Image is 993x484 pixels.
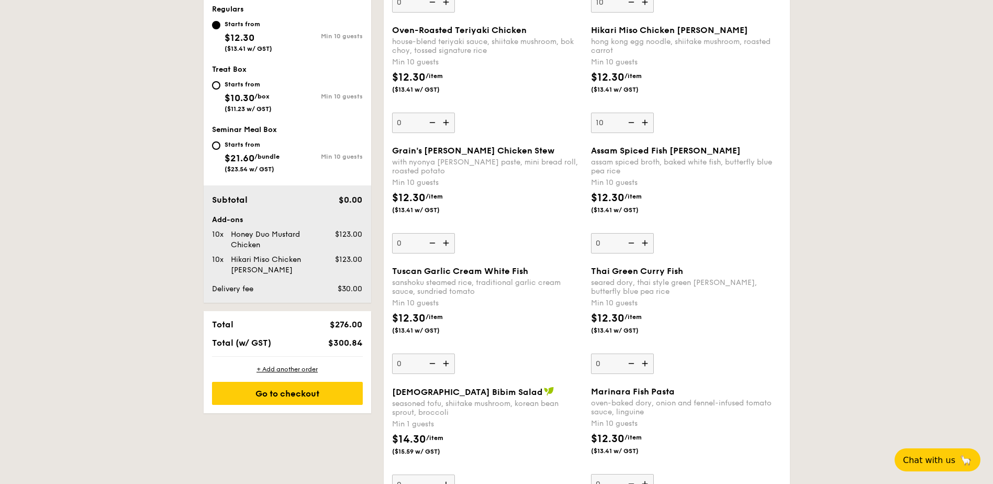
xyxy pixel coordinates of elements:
span: Total (w/ GST) [212,338,271,348]
img: icon-add.58712e84.svg [439,233,455,253]
span: /bundle [254,153,280,160]
div: Min 10 guests [591,178,782,188]
span: $12.30 [392,312,426,325]
span: ($13.41 w/ GST) [591,206,662,214]
span: /item [426,72,443,80]
span: Regulars [212,5,244,14]
input: Oven-Roasted Teriyaki Chickenhouse-blend teriyaki sauce, shiitake mushroom, bok choy, tossed sign... [392,113,455,133]
div: sanshoku steamed rice, traditional garlic cream sauce, sundried tomato [392,278,583,296]
img: icon-reduce.1d2dbef1.svg [622,233,638,253]
span: Thai Green Curry Fish [591,266,683,276]
span: Oven-Roasted Teriyaki Chicken [392,25,527,35]
div: Hikari Miso Chicken [PERSON_NAME] [227,255,322,276]
div: 10x [208,229,227,240]
span: Hikari Miso Chicken [PERSON_NAME] [591,25,748,35]
img: icon-add.58712e84.svg [638,233,654,253]
img: icon-add.58712e84.svg [638,354,654,373]
span: ($13.41 w/ GST) [591,447,662,455]
div: with nyonya [PERSON_NAME] paste, mini bread roll, roasted potato [392,158,583,175]
span: $0.00 [339,195,362,205]
button: Chat with us🦙 [895,448,980,471]
div: Min 10 guests [392,57,583,68]
div: Min 1 guests [392,419,583,430]
div: Add-ons [212,215,363,225]
img: icon-vegan.f8ff3823.svg [544,387,554,396]
span: ($13.41 w/ GST) [392,206,463,214]
div: Go to checkout [212,382,363,405]
div: 10x [208,255,227,265]
span: $10.30 [225,92,254,104]
span: $21.60 [225,152,254,164]
span: $12.30 [392,192,426,204]
div: Min 10 guests [287,93,363,100]
span: $12.30 [591,433,624,445]
span: ($15.59 w/ GST) [392,447,463,456]
input: Hikari Miso Chicken [PERSON_NAME]hong kong egg noodle, shiitake mushroom, roasted carrotMin 10 gu... [591,113,654,133]
span: $12.30 [591,71,624,84]
input: Starts from$10.30/box($11.23 w/ GST)Min 10 guests [212,81,220,90]
span: Total [212,320,233,329]
div: house-blend teriyaki sauce, shiitake mushroom, bok choy, tossed signature rice [392,37,583,55]
span: Chat with us [903,455,955,465]
span: $276.00 [330,320,362,329]
div: Starts from [225,80,272,89]
div: Min 10 guests [591,298,782,309]
span: /item [624,193,642,200]
span: [DEMOGRAPHIC_DATA] Bibim Salad [392,387,543,397]
span: $12.30 [591,192,624,204]
span: ($13.41 w/ GST) [392,85,463,94]
span: ($13.41 w/ GST) [392,326,463,335]
span: $30.00 [338,284,362,293]
img: icon-add.58712e84.svg [439,113,455,133]
img: icon-reduce.1d2dbef1.svg [622,113,638,133]
span: ($13.41 w/ GST) [591,85,662,94]
span: /item [426,193,443,200]
div: Min 10 guests [287,32,363,40]
img: icon-add.58712e84.svg [439,354,455,373]
span: /item [426,313,443,321]
img: icon-reduce.1d2dbef1.svg [423,113,439,133]
div: hong kong egg noodle, shiitake mushroom, roasted carrot [591,37,782,55]
div: Starts from [225,20,272,28]
span: ($13.41 w/ GST) [591,326,662,335]
span: $14.30 [392,433,426,446]
div: Min 10 guests [392,178,583,188]
span: $123.00 [335,230,362,239]
input: Grain's [PERSON_NAME] Chicken Stewwith nyonya [PERSON_NAME] paste, mini bread roll, roasted potat... [392,233,455,254]
span: Treat Box [212,65,247,74]
input: Tuscan Garlic Cream White Fishsanshoku steamed rice, traditional garlic cream sauce, sundried tom... [392,354,455,374]
div: Min 10 guests [591,57,782,68]
img: icon-reduce.1d2dbef1.svg [622,354,638,373]
span: Seminar Meal Box [212,125,277,134]
div: + Add another order [212,365,363,373]
div: Min 10 guests [392,298,583,309]
span: /box [254,93,270,100]
span: $12.30 [392,71,426,84]
input: Starts from$12.30($13.41 w/ GST)Min 10 guests [212,21,220,29]
div: Min 10 guests [591,419,782,429]
input: Starts from$21.60/bundle($23.54 w/ GST)Min 10 guests [212,141,220,150]
span: $12.30 [591,312,624,325]
span: Assam Spiced Fish [PERSON_NAME] [591,146,741,156]
img: icon-add.58712e84.svg [638,113,654,133]
span: $12.30 [225,32,254,43]
input: Assam Spiced Fish [PERSON_NAME]assam spiced broth, baked white fish, butterfly blue pea riceMin 1... [591,233,654,254]
input: Thai Green Curry Fishseared dory, thai style green [PERSON_NAME], butterfly blue pea riceMin 10 g... [591,354,654,374]
span: $123.00 [335,255,362,264]
span: 🦙 [959,454,972,466]
span: $300.84 [328,338,362,348]
div: Starts from [225,140,280,149]
div: oven-baked dory, onion and fennel-infused tomato sauce, linguine [591,399,782,416]
div: seasoned tofu, shiitake mushroom, korean bean sprout, broccoli [392,399,583,417]
span: Marinara Fish Pasta [591,387,675,397]
span: Tuscan Garlic Cream White Fish [392,266,528,276]
span: ($13.41 w/ GST) [225,45,272,52]
span: ($23.54 w/ GST) [225,166,274,173]
div: Honey Duo Mustard Chicken [227,229,322,250]
span: Subtotal [212,195,248,205]
span: ($11.23 w/ GST) [225,105,272,113]
span: Grain's [PERSON_NAME] Chicken Stew [392,146,554,156]
span: /item [624,434,642,441]
img: icon-reduce.1d2dbef1.svg [423,354,439,373]
div: seared dory, thai style green [PERSON_NAME], butterfly blue pea rice [591,278,782,296]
